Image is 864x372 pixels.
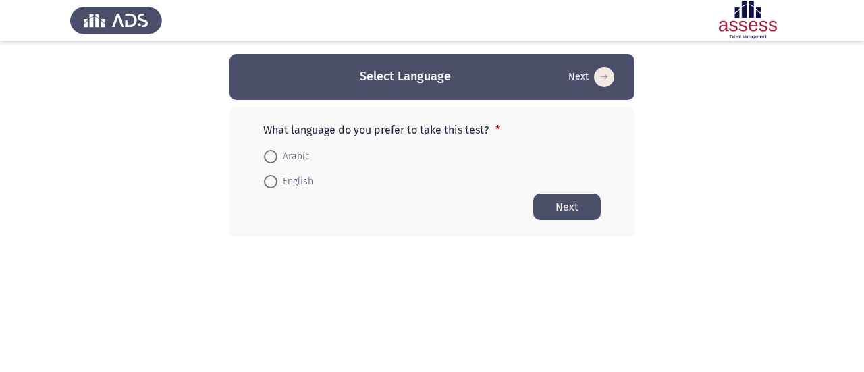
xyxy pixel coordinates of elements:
button: Start assessment [564,66,618,88]
h3: Select Language [360,68,451,85]
img: Assessment logo of Potentiality Assessment [702,1,794,39]
img: Assess Talent Management logo [70,1,162,39]
p: What language do you prefer to take this test? [263,124,601,136]
span: Arabic [277,149,310,165]
button: Start assessment [533,194,601,220]
span: English [277,174,313,190]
